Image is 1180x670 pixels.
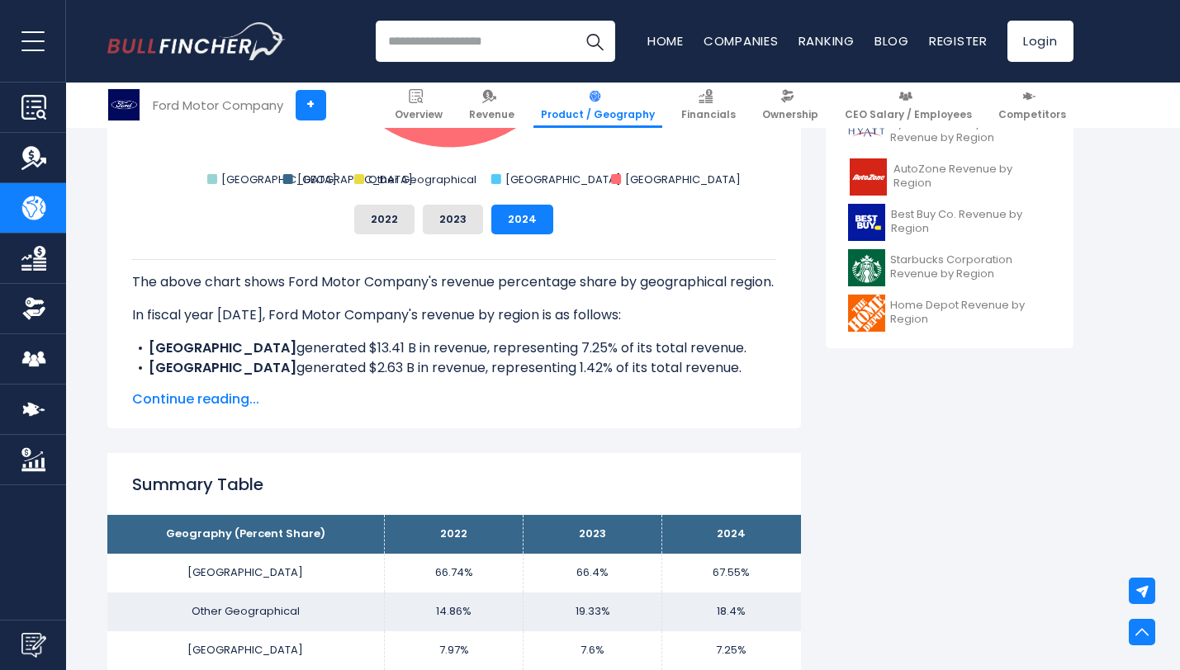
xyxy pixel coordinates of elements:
[762,108,818,121] span: Ownership
[423,205,483,234] button: 2023
[533,83,662,128] a: Product / Geography
[132,272,776,292] p: The above chart shows Ford Motor Company's revenue percentage share by geographical region.
[505,172,620,187] text: [GEOGRAPHIC_DATA]
[838,109,1061,154] a: Hyatt Hotels Corporation Revenue by Region
[296,172,412,187] text: [GEOGRAPHIC_DATA]
[838,290,1061,336] a: Home Depot Revenue by Region
[838,154,1061,200] a: AutoZone Revenue by Region
[838,245,1061,290] a: Starbucks Corporation Revenue by Region
[132,338,776,358] li: generated $13.41 B in revenue, representing 7.25% of its total revenue.
[541,108,655,121] span: Product / Geography
[132,259,776,536] div: The for Ford Motor Company is the [GEOGRAPHIC_DATA], which represents 67.55% of its total revenue...
[354,205,415,234] button: 2022
[107,554,385,592] td: [GEOGRAPHIC_DATA]
[893,163,1051,191] span: AutoZone Revenue by Region
[296,90,326,120] a: +
[647,32,684,50] a: Home
[625,172,741,187] text: [GEOGRAPHIC_DATA]
[574,21,615,62] button: Search
[107,22,286,60] img: Bullfincher logo
[848,204,887,241] img: BBY logo
[755,83,826,128] a: Ownership
[132,358,776,378] li: generated $2.63 B in revenue, representing 1.42% of its total revenue.
[799,32,855,50] a: Ranking
[837,83,979,128] a: CEO Salary / Employees
[1007,21,1073,62] a: Login
[662,631,801,670] td: 7.25%
[387,83,450,128] a: Overview
[132,389,776,409] span: Continue reading...
[890,299,1050,327] span: Home Depot Revenue by Region
[149,338,296,357] b: [GEOGRAPHIC_DATA]
[462,83,522,128] a: Revenue
[991,83,1073,128] a: Competitors
[998,108,1066,121] span: Competitors
[107,22,285,60] a: Go to homepage
[132,472,776,497] h2: Summary Table
[385,631,524,670] td: 7.97%
[132,305,776,325] p: In fiscal year [DATE], Ford Motor Company's revenue by region is as follows:
[153,96,283,115] div: Ford Motor Company
[368,172,476,187] text: Other Geographical
[524,515,662,554] th: 2023
[108,89,140,120] img: F logo
[681,108,736,121] span: Financials
[662,515,801,554] th: 2024
[704,32,779,50] a: Companies
[149,378,284,397] b: Other Geographical
[848,158,889,196] img: AZO logo
[845,108,972,121] span: CEO Salary / Employees
[891,208,1050,236] span: Best Buy Co. Revenue by Region
[385,592,524,631] td: 14.86%
[524,592,662,631] td: 19.33%
[662,592,801,631] td: 18.4%
[848,249,885,286] img: SBUX logo
[107,515,385,554] th: Geography (Percent Share)
[674,83,743,128] a: Financials
[149,358,296,377] b: [GEOGRAPHIC_DATA]
[524,631,662,670] td: 7.6%
[132,378,776,398] li: generated $34.04 B in revenue, representing 18.4% of its total revenue.
[929,32,988,50] a: Register
[21,296,46,321] img: Ownership
[385,554,524,592] td: 66.74%
[662,554,801,592] td: 67.55%
[221,172,337,187] text: [GEOGRAPHIC_DATA]
[848,113,885,150] img: H logo
[107,592,385,631] td: Other Geographical
[524,554,662,592] td: 66.4%
[395,108,443,121] span: Overview
[848,295,886,332] img: HD logo
[385,515,524,554] th: 2022
[469,108,514,121] span: Revenue
[838,200,1061,245] a: Best Buy Co. Revenue by Region
[491,205,553,234] button: 2024
[107,631,385,670] td: [GEOGRAPHIC_DATA]
[890,117,1051,145] span: Hyatt Hotels Corporation Revenue by Region
[874,32,909,50] a: Blog
[890,253,1051,281] span: Starbucks Corporation Revenue by Region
